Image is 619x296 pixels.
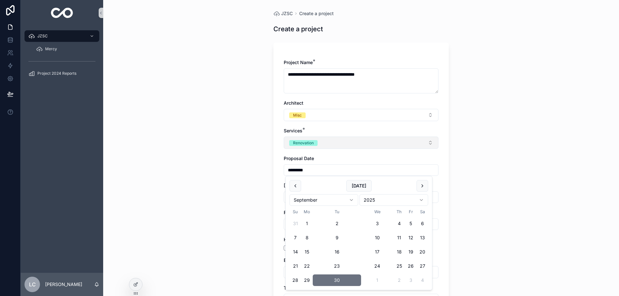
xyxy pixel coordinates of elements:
[25,30,99,42] a: JZSC
[284,285,295,291] span: Team
[405,218,417,229] button: Friday, September 5th, 2025
[331,218,343,229] button: Tuesday, September 2nd, 2025
[417,260,428,272] button: Saturday, September 27th, 2025
[346,180,372,192] button: [DATE]
[284,266,438,278] button: Select Button
[281,10,293,17] span: JZSC
[361,208,393,215] th: Wednesday
[301,232,313,243] button: Monday, September 8th, 2025
[45,46,57,52] span: Mercy
[371,232,383,243] button: Wednesday, September 10th, 2025
[293,140,314,146] div: Renovation
[284,128,302,133] span: Services
[284,237,298,242] span: Hourly
[45,281,82,288] p: [PERSON_NAME]
[299,10,334,17] a: Create a project
[301,274,313,286] button: Monday, September 29th, 2025
[284,100,303,106] span: Architect
[29,281,36,288] span: LC
[290,246,301,258] button: Sunday, September 14th, 2025
[284,183,321,188] span: [MEDICAL_DATA]
[284,109,438,121] button: Select Button
[313,208,361,215] th: Tuesday
[405,232,417,243] button: Friday, September 12th, 2025
[331,246,343,258] button: Tuesday, September 16th, 2025
[290,208,428,286] table: September 2025
[405,208,417,215] th: Friday
[284,156,314,161] span: Proposal Date
[273,10,293,17] a: JZSC
[417,218,428,229] button: Saturday, September 6th, 2025
[284,137,438,149] button: Select Button
[371,274,383,286] button: Today, Wednesday, October 1st, 2025
[393,246,405,258] button: Thursday, September 18th, 2025
[393,232,405,243] button: Thursday, September 11th, 2025
[284,60,313,65] span: Project Name
[417,232,428,243] button: Saturday, September 13th, 2025
[417,246,428,258] button: Saturday, September 20th, 2025
[301,246,313,258] button: Monday, September 15th, 2025
[273,24,323,33] h1: Create a project
[284,257,302,263] span: Engineer
[393,260,405,272] button: Thursday, September 25th, 2025
[21,26,103,88] div: scrollable content
[417,208,428,215] th: Saturday
[371,218,383,229] button: Wednesday, September 3rd, 2025
[293,112,302,118] div: Misc
[32,43,99,55] a: Mercy
[290,260,301,272] button: Sunday, September 21st, 2025
[51,8,73,18] img: App logo
[290,232,301,243] button: Sunday, September 7th, 2025
[290,208,301,215] th: Sunday
[37,33,48,39] span: JZSC
[301,218,313,229] button: Monday, September 1st, 2025
[290,274,301,286] button: Sunday, September 28th, 2025
[290,218,301,229] button: Sunday, August 31st, 2025
[371,260,383,272] button: Wednesday, September 24th, 2025
[393,208,405,215] th: Thursday
[405,274,417,286] button: Friday, October 3rd, 2025
[331,232,343,243] button: Tuesday, September 9th, 2025
[301,260,313,272] button: Monday, September 22nd, 2025
[405,260,417,272] button: Friday, September 26th, 2025
[331,260,343,272] button: Tuesday, September 23rd, 2025
[331,274,343,286] button: Tuesday, September 30th, 2025, selected
[417,274,428,286] button: Saturday, October 4th, 2025
[405,246,417,258] button: Friday, September 19th, 2025
[393,218,405,229] button: Thursday, September 4th, 2025
[25,68,99,79] a: Project 2024 Reports
[37,71,76,76] span: Project 2024 Reports
[393,274,405,286] button: Thursday, October 2nd, 2025
[301,208,313,215] th: Monday
[371,246,383,258] button: Wednesday, September 17th, 2025
[284,210,295,215] span: Price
